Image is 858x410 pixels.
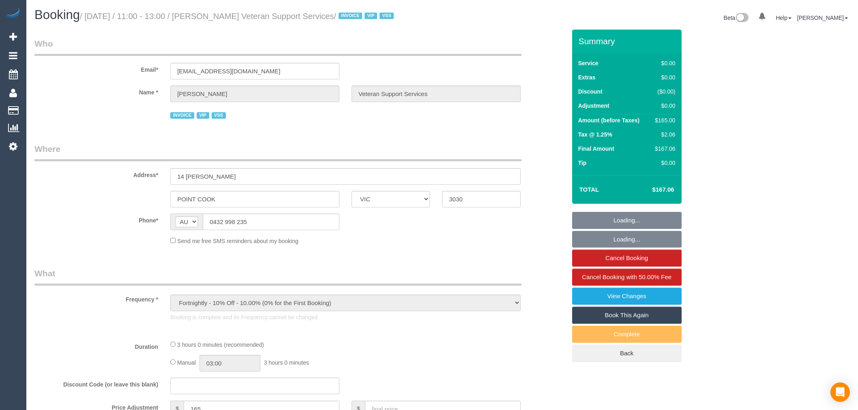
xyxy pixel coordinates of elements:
label: Amount (before Taxes) [578,116,639,124]
h3: Summary [579,36,678,46]
input: Last Name* [352,85,521,102]
div: $0.00 [652,59,675,67]
span: VSS [212,112,226,119]
label: Tip [578,159,587,167]
div: $0.00 [652,102,675,110]
legend: What [34,267,521,286]
legend: Who [34,38,521,56]
span: Manual [177,359,196,366]
img: Automaid Logo [5,8,21,19]
label: Duration [28,340,164,351]
div: Open Intercom Messenger [830,382,850,402]
label: Email* [28,63,164,74]
input: Post Code* [442,191,520,207]
div: $165.00 [652,116,675,124]
span: Send me free SMS reminders about my booking [177,238,298,244]
a: Cancel Booking [572,250,682,267]
span: 3 hours 0 minutes (recommended) [177,342,264,348]
label: Discount Code (or leave this blank) [28,378,164,389]
img: New interface [735,13,749,23]
input: Phone* [203,214,339,230]
p: Booking is complete and its Frequency cannot be changed [170,313,521,321]
span: Cancel Booking with 50.00% Fee [582,273,671,280]
h4: $167.06 [628,186,674,193]
a: Help [776,15,792,21]
span: VIP [197,112,209,119]
div: $167.06 [652,145,675,153]
div: $0.00 [652,159,675,167]
a: [PERSON_NAME] [797,15,848,21]
label: Discount [578,88,603,96]
label: Adjustment [578,102,609,110]
span: INVOICE [170,112,194,119]
label: Final Amount [578,145,614,153]
div: $0.00 [652,73,675,81]
label: Name * [28,85,164,96]
label: Tax @ 1.25% [578,130,612,139]
div: ($0.00) [652,88,675,96]
small: / [DATE] / 11:00 - 13:00 / [PERSON_NAME] Veteran Support Services [80,12,396,21]
span: / [334,12,397,21]
input: Suburb* [170,191,339,207]
label: Phone* [28,214,164,224]
a: Back [572,345,682,362]
div: $2.06 [652,130,675,139]
a: Book This Again [572,307,682,324]
span: 3 hours 0 minutes [264,359,309,366]
legend: Where [34,143,521,161]
label: Frequency * [28,293,164,303]
label: Address* [28,168,164,179]
span: VSS [380,13,394,19]
input: First Name* [170,85,339,102]
a: Beta [724,15,749,21]
strong: Total [579,186,599,193]
input: Email* [170,63,339,79]
span: Booking [34,8,80,22]
a: Cancel Booking with 50.00% Fee [572,269,682,286]
label: Extras [578,73,596,81]
span: VIP [365,13,377,19]
span: INVOICE [339,13,362,19]
label: Service [578,59,598,67]
a: View Changes [572,288,682,305]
